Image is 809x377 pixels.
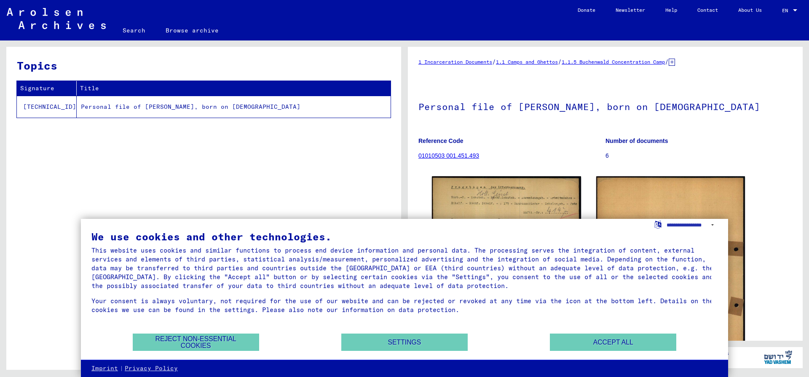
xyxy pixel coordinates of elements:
[558,58,562,65] span: /
[17,96,77,118] td: [TECHNICAL_ID]
[496,59,558,65] a: 1.1 Camps and Ghettos
[596,176,745,375] img: 002.jpg
[432,176,581,375] img: 001.jpg
[77,81,391,96] th: Title
[17,57,390,74] h3: Topics
[91,364,118,373] a: Imprint
[665,58,669,65] span: /
[782,8,791,13] span: EN
[341,334,468,351] button: Settings
[125,364,178,373] a: Privacy Policy
[91,246,718,290] div: This website uses cookies and similar functions to process end device information and personal da...
[550,334,676,351] button: Accept all
[91,232,718,242] div: We use cookies and other technologies.
[155,20,229,40] a: Browse archive
[418,87,792,124] h1: Personal file of [PERSON_NAME], born on [DEMOGRAPHIC_DATA]
[605,151,792,160] p: 6
[492,58,496,65] span: /
[605,137,668,144] b: Number of documents
[91,296,718,314] div: Your consent is always voluntary, not required for the use of our website and can be rejected or ...
[418,59,492,65] a: 1 Incarceration Documents
[762,347,794,368] img: yv_logo.png
[113,20,155,40] a: Search
[133,334,259,351] button: Reject non-essential cookies
[562,59,665,65] a: 1.1.5 Buchenwald Concentration Camp
[418,137,463,144] b: Reference Code
[418,152,479,159] a: 01010503 001.451.493
[77,96,391,118] td: Personal file of [PERSON_NAME], born on [DEMOGRAPHIC_DATA]
[7,8,106,29] img: Arolsen_neg.svg
[17,81,77,96] th: Signature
